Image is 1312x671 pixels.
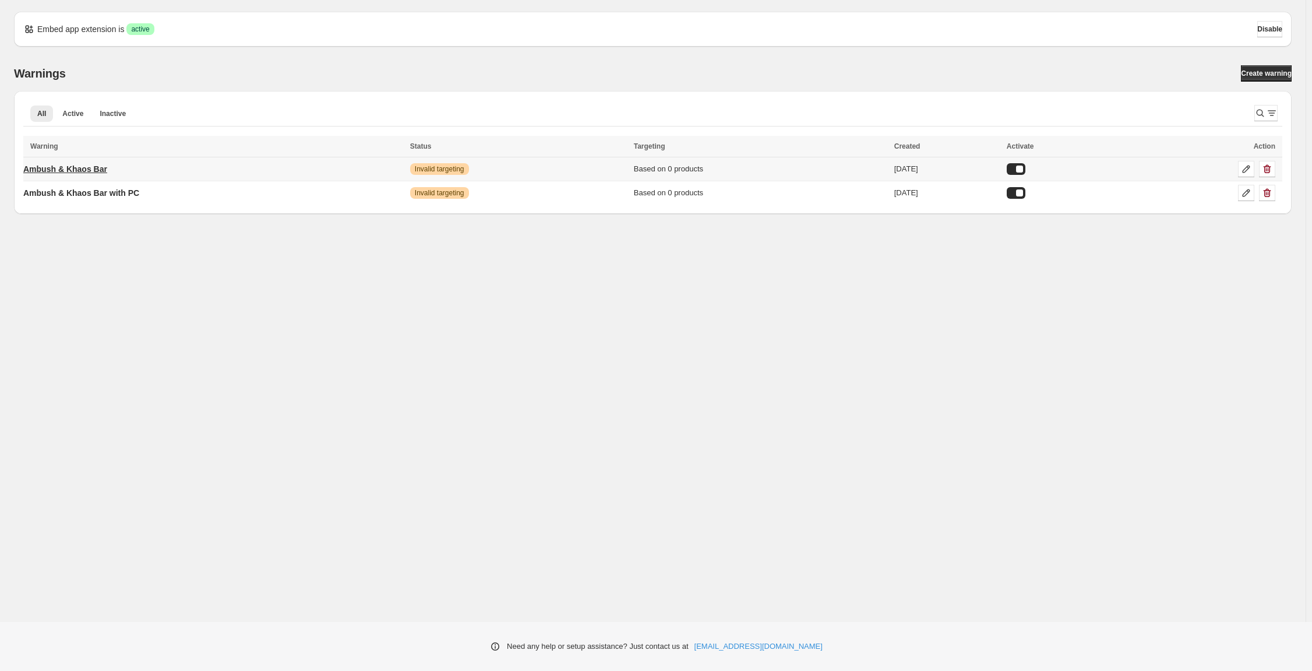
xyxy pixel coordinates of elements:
a: [EMAIL_ADDRESS][DOMAIN_NAME] [694,641,823,652]
span: Action [1254,142,1275,150]
div: [DATE] [894,187,1000,199]
p: Ambush & Khaos Bar [23,163,107,175]
a: Ambush & Khaos Bar with PC [23,184,139,202]
span: Targeting [634,142,665,150]
a: Ambush & Khaos Bar [23,160,107,178]
p: Ambush & Khaos Bar with PC [23,187,139,199]
div: Based on 0 products [634,187,887,199]
span: All [37,109,46,118]
div: [DATE] [894,163,1000,175]
span: Inactive [100,109,126,118]
p: Embed app extension is [37,23,124,35]
span: active [131,24,149,34]
span: Status [410,142,432,150]
button: Search and filter results [1254,105,1278,121]
div: Based on 0 products [634,163,887,175]
h2: Warnings [14,66,66,80]
span: Activate [1007,142,1034,150]
span: Created [894,142,920,150]
span: Invalid targeting [415,164,464,174]
span: Create warning [1241,69,1292,78]
a: Create warning [1241,65,1292,82]
span: Active [62,109,83,118]
button: Disable [1257,21,1282,37]
span: Disable [1257,24,1282,34]
span: Warning [30,142,58,150]
span: Invalid targeting [415,188,464,198]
